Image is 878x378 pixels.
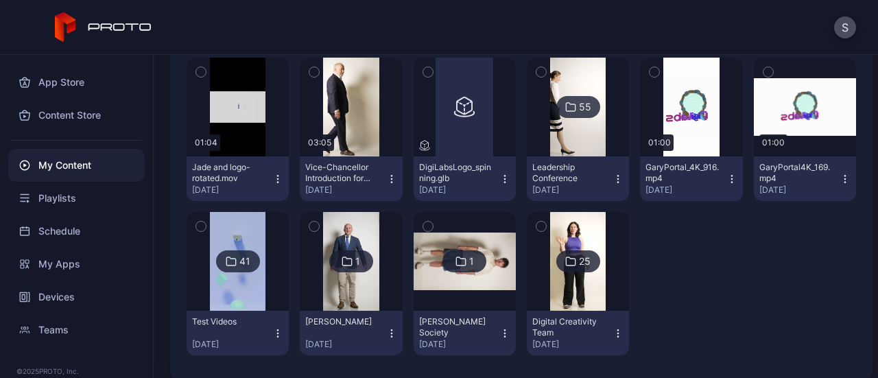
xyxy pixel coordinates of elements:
[300,156,402,201] button: Vice-Chancellor Introduction for Halls.mp4[DATE]
[419,185,499,196] div: [DATE]
[239,255,250,268] div: 41
[305,316,381,327] div: Simon Foster
[355,255,360,268] div: 1
[419,162,495,184] div: DigiLabsLogo_spinning.glb
[8,182,145,215] a: Playlists
[532,316,608,338] div: Digital Creativity Team
[192,339,272,350] div: [DATE]
[16,366,137,377] div: © 2025 PROTO, Inc.
[414,156,516,201] button: DigiLabsLogo_spinning.glb[DATE]
[640,156,742,201] button: GaryPortal_4K_916.mp4[DATE]
[469,255,474,268] div: 1
[579,255,591,268] div: 25
[532,185,613,196] div: [DATE]
[192,185,272,196] div: [DATE]
[759,185,840,196] div: [DATE]
[8,66,145,99] a: App Store
[419,339,499,350] div: [DATE]
[192,316,268,327] div: Test Videos
[8,149,145,182] a: My Content
[834,16,856,38] button: S
[8,99,145,132] a: Content Store
[8,281,145,314] a: Devices
[8,314,145,346] a: Teams
[419,316,495,338] div: Schofield Society
[754,156,856,201] button: GaryPortal4K_169.mp4[DATE]
[8,248,145,281] a: My Apps
[532,339,613,350] div: [DATE]
[192,162,268,184] div: Jade and logo-rotated.mov
[759,162,835,184] div: GaryPortal4K_169.mp4
[305,162,381,184] div: Vice-Chancellor Introduction for Halls.mp4
[645,185,726,196] div: [DATE]
[8,215,145,248] a: Schedule
[527,311,629,355] button: Digital Creativity Team[DATE]
[187,311,289,355] button: Test Videos[DATE]
[579,101,591,113] div: 55
[300,311,402,355] button: [PERSON_NAME][DATE]
[414,311,516,355] button: [PERSON_NAME] Society[DATE]
[532,162,608,184] div: Leadership Conference
[645,162,721,184] div: GaryPortal_4K_916.mp4
[305,339,385,350] div: [DATE]
[527,156,629,201] button: Leadership Conference[DATE]
[187,156,289,201] button: Jade and logo-rotated.mov[DATE]
[305,185,385,196] div: [DATE]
